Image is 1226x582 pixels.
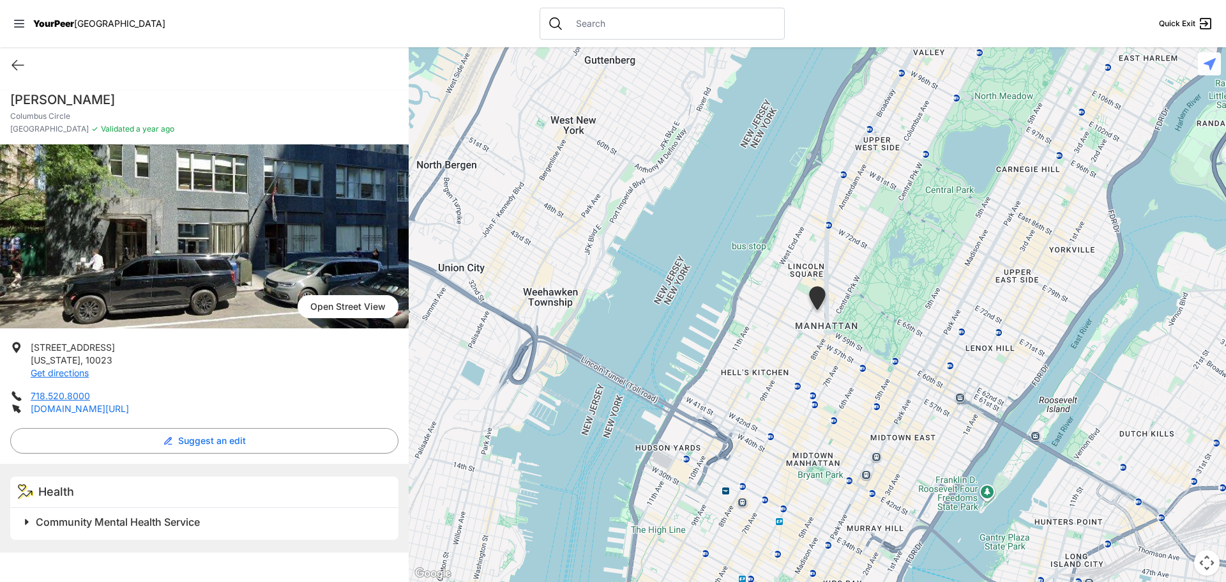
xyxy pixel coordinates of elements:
[1159,16,1213,31] a: Quick Exit
[806,286,828,315] div: Columbus Circle
[86,355,112,365] span: 10023
[10,91,398,109] h1: [PERSON_NAME]
[31,342,115,353] span: [STREET_ADDRESS]
[1159,19,1195,29] span: Quick Exit
[38,485,74,498] span: Health
[31,390,90,401] a: 718.520.8000
[31,355,80,365] span: [US_STATE]
[80,355,83,365] span: ,
[134,124,174,134] span: a year ago
[31,403,129,414] a: [DOMAIN_NAME][URL]
[33,20,165,27] a: YourPeer[GEOGRAPHIC_DATA]
[298,295,398,318] span: Open Street View
[10,111,398,121] p: Columbus Circle
[74,18,165,29] span: [GEOGRAPHIC_DATA]
[101,124,134,134] span: Validated
[91,124,98,134] span: ✓
[31,367,89,378] a: Get directions
[412,565,454,582] a: Open this area in Google Maps (opens a new window)
[412,565,454,582] img: Google
[178,434,246,447] span: Suggest an edit
[33,18,74,29] span: YourPeer
[568,17,776,30] input: Search
[10,124,89,134] span: [GEOGRAPHIC_DATA]
[10,428,398,454] button: Suggest an edit
[1194,550,1220,576] button: Map camera controls
[36,516,200,528] span: Community Mental Health Service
